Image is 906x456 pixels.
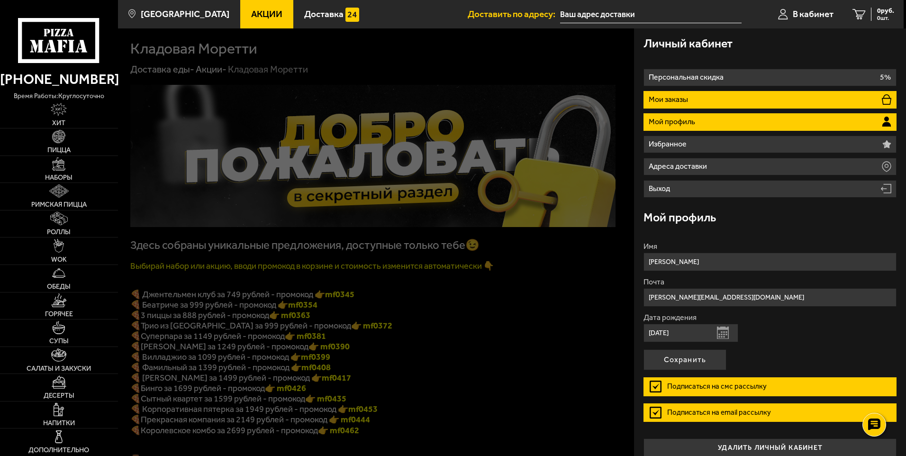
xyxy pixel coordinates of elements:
[643,243,897,250] label: Имя
[643,403,897,422] label: Подписаться на email рассылку
[643,324,738,342] input: Ваша дата рождения
[47,147,71,154] span: Пицца
[643,278,897,286] label: Почта
[649,96,690,103] p: Мои заказы
[45,174,72,181] span: Наборы
[649,140,689,148] p: Избранное
[877,8,894,14] span: 0 руб.
[141,9,229,18] span: [GEOGRAPHIC_DATA]
[649,73,726,81] p: Персональная скидка
[793,9,834,18] span: В кабинет
[45,311,73,318] span: Горячее
[27,365,91,372] span: Салаты и закуски
[643,377,897,396] label: Подписаться на смс рассылку
[649,163,709,170] p: Адреса доставки
[877,15,894,21] span: 0 шт.
[51,256,67,263] span: WOK
[643,314,897,321] label: Дата рождения
[880,73,891,81] p: 5%
[649,118,698,126] p: Мой профиль
[44,392,74,399] span: Десерты
[52,120,65,127] span: Хит
[304,9,344,18] span: Доставка
[47,229,71,236] span: Роллы
[468,9,560,18] span: Доставить по адресу:
[28,447,89,454] span: Дополнительно
[643,253,897,271] input: Ваше имя
[717,327,729,339] button: Открыть календарь
[31,201,87,208] span: Римская пицца
[47,283,71,290] span: Обеды
[649,185,672,192] p: Выход
[643,38,733,50] h3: Личный кабинет
[345,8,360,22] img: 15daf4d41897b9f0e9f617042186c801.svg
[643,288,897,307] input: Ваш e-mail
[43,420,75,427] span: Напитки
[49,338,69,345] span: Супы
[560,6,741,23] input: Ваш адрес доставки
[643,349,726,370] button: Сохранить
[251,9,282,18] span: Акции
[643,212,716,224] h3: Мой профиль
